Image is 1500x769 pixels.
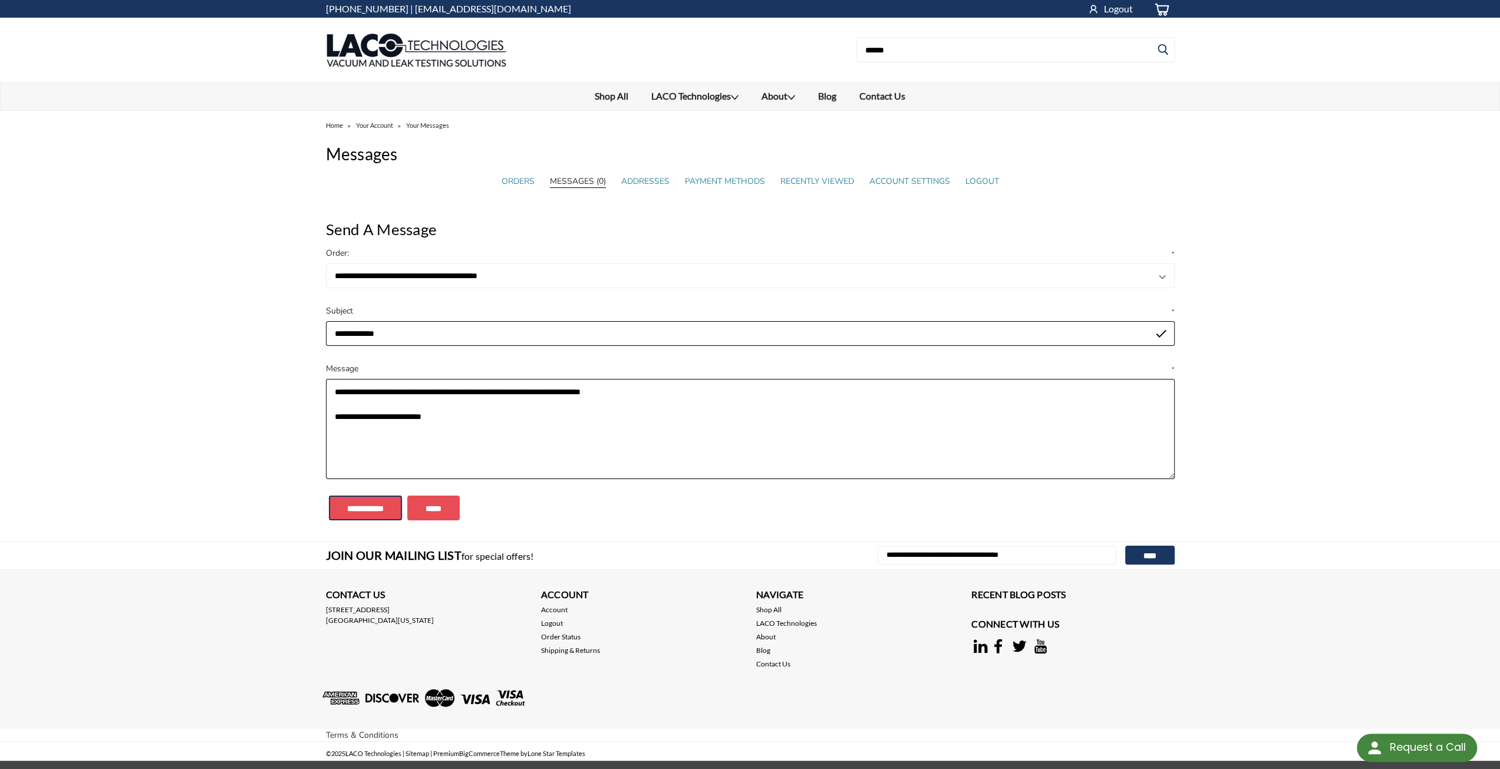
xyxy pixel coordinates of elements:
a: Logout [965,175,998,187]
a: Blog [807,83,848,109]
label: Subject [326,305,1175,317]
a: Addresses [621,175,670,187]
a: BigCommerce [459,750,500,757]
span: | [403,750,404,757]
span: © LACO Technologies [326,750,401,757]
a: Shop All [583,83,640,109]
address: [STREET_ADDRESS] [GEOGRAPHIC_DATA][US_STATE] [326,605,529,626]
a: Contact Us [848,83,917,109]
a: About [756,632,776,642]
a: Shipping & Returns [541,645,600,656]
a: Account Settings [869,175,950,187]
a: Your Messages [406,121,449,129]
label: Order: [326,247,1175,259]
li: Messages (0) [550,175,606,188]
a: Shop All [756,605,782,615]
span: 2025 [331,750,345,757]
a: Payment Methods [685,175,765,187]
img: round button [1365,738,1384,757]
h3: Join Our Mailing List [326,542,540,569]
h3: Contact Us [326,588,529,605]
a: Your Account [356,121,393,129]
a: Contact Us [756,659,790,669]
a: About [750,83,807,110]
a: Terms & Conditions [326,730,398,741]
a: Recently Viewed [780,175,853,187]
li: Premium Theme by [433,742,585,765]
a: Order Status [541,632,581,642]
img: LACO Technologies [326,21,507,80]
a: cart-preview-dropdown [1145,1,1175,18]
a: Logout [541,618,563,629]
a: LACO Technologies [640,83,750,110]
span: | [430,750,432,757]
svg: account [1087,2,1099,14]
h3: Account [541,588,744,605]
a: Account [541,605,568,615]
h3: Connect with Us [971,617,1174,634]
a: Orders [502,175,535,187]
a: Home [326,121,343,129]
div: Request a Call [1389,734,1465,761]
a: Lone Star Templates [528,750,585,757]
label: Message [326,362,1175,375]
h2: Send a Message [326,218,1175,241]
h1: Messages [326,141,1175,166]
h3: Navigate [756,588,959,605]
span: for special offers! [461,550,534,562]
a: LACO Technologies [756,618,817,629]
a: Blog [756,645,770,656]
a: Sitemap [406,750,429,757]
h3: Recent Blog Posts [971,588,1174,605]
div: Request a Call [1357,734,1477,762]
